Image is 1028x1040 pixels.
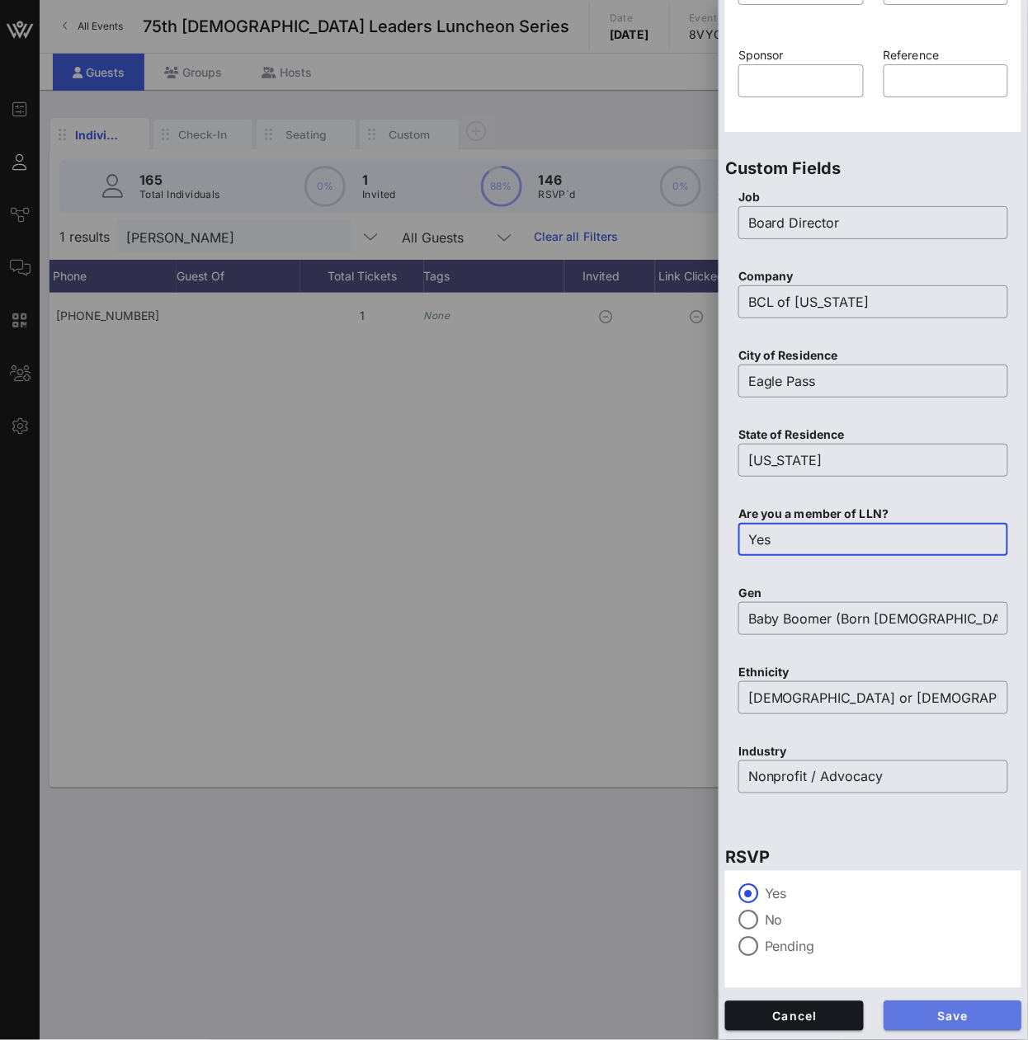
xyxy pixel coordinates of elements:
[738,346,1008,365] p: City of Residence
[738,584,1008,602] p: Gen
[765,939,1008,955] label: Pending
[725,845,1021,871] p: RSVP
[738,663,1008,681] p: Ethnicity
[884,1001,1022,1031] button: Save
[765,912,1008,929] label: No
[738,426,1008,444] p: State of Residence
[725,1001,864,1031] button: Cancel
[738,188,1008,206] p: Job
[884,46,1009,64] p: Reference
[897,1009,1009,1024] span: Save
[725,155,1021,181] p: Custom Fields
[738,1009,851,1024] span: Cancel
[738,505,1008,523] p: Are you a member of LLN?
[738,46,864,64] p: Sponsor
[738,267,1008,285] p: Company
[765,886,1008,902] label: Yes
[738,742,1008,760] p: Industry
